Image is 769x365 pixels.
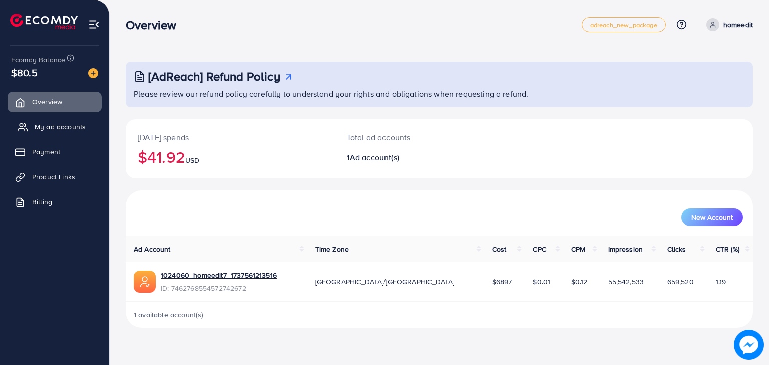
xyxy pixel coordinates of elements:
[138,147,323,166] h2: $41.92
[8,167,102,187] a: Product Links
[8,117,102,137] a: My ad accounts
[608,277,644,287] span: 55,542,533
[492,244,507,254] span: Cost
[32,197,52,207] span: Billing
[571,244,585,254] span: CPM
[350,152,399,163] span: Ad account(s)
[134,88,747,100] p: Please review our refund policy carefully to understand your rights and obligations when requesti...
[533,277,550,287] span: $0.01
[702,18,753,31] a: homeedit
[126,18,184,32] h3: Overview
[134,310,204,320] span: 1 available account(s)
[8,92,102,112] a: Overview
[347,153,480,162] h2: 1
[608,244,643,254] span: Impression
[161,270,277,280] a: 1024060_homeedit7_1737561213516
[161,283,277,293] span: ID: 7462768554572742672
[32,97,62,107] span: Overview
[315,277,455,287] span: [GEOGRAPHIC_DATA]/[GEOGRAPHIC_DATA]
[734,330,764,360] img: image
[533,244,546,254] span: CPC
[32,147,60,157] span: Payment
[590,22,657,28] span: adreach_new_package
[681,208,743,226] button: New Account
[35,122,86,132] span: My ad accounts
[667,277,694,287] span: 659,520
[691,214,733,221] span: New Account
[723,19,753,31] p: homeedit
[138,131,323,143] p: [DATE] spends
[88,68,98,78] img: image
[582,17,666,32] a: adreach_new_package
[8,142,102,162] a: Payment
[667,244,686,254] span: Clicks
[315,244,349,254] span: Time Zone
[148,69,280,84] h3: [AdReach] Refund Policy
[88,19,100,30] img: menu
[716,277,726,287] span: 1.19
[185,155,199,165] span: USD
[134,271,156,293] img: ic-ads-acc.e4c84228.svg
[716,244,739,254] span: CTR (%)
[492,277,512,287] span: $6897
[10,14,78,29] img: logo
[11,65,38,80] span: $80.5
[571,277,588,287] span: $0.12
[11,55,65,65] span: Ecomdy Balance
[32,172,75,182] span: Product Links
[8,192,102,212] a: Billing
[347,131,480,143] p: Total ad accounts
[134,244,171,254] span: Ad Account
